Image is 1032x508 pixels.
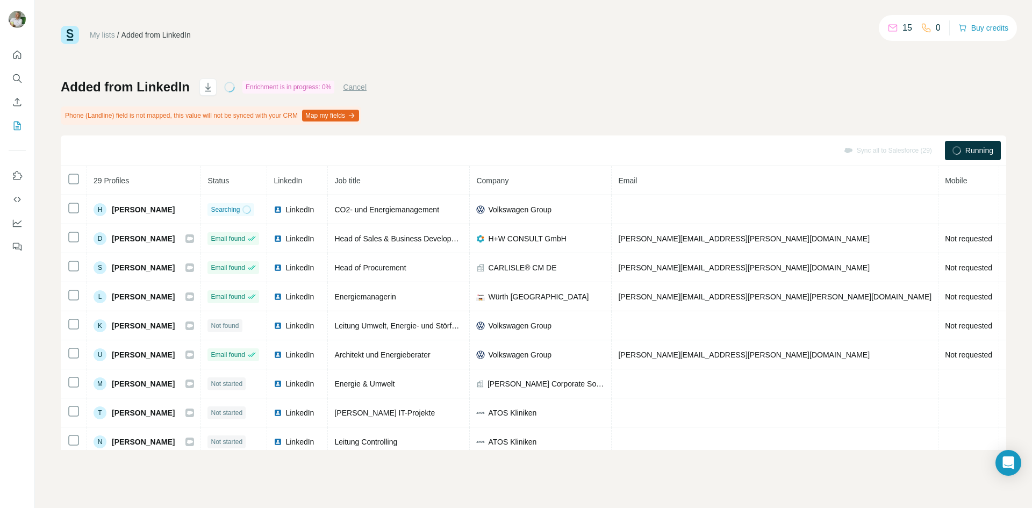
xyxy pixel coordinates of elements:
img: company-logo [476,234,485,243]
span: Not found [211,321,239,331]
span: Email found [211,292,245,302]
div: Open Intercom Messenger [995,450,1021,476]
div: D [94,232,106,245]
span: Architekt und Energieberater [334,350,430,359]
img: LinkedIn logo [274,380,282,388]
span: [PERSON_NAME] [112,407,175,418]
div: M [94,377,106,390]
span: Würth [GEOGRAPHIC_DATA] [488,291,589,302]
img: company-logo [476,205,485,214]
img: company-logo [476,409,485,417]
img: LinkedIn logo [274,292,282,301]
button: Quick start [9,45,26,65]
span: [PERSON_NAME][EMAIL_ADDRESS][PERSON_NAME][DOMAIN_NAME] [618,234,870,243]
div: Enrichment is in progress: 0% [242,81,334,94]
img: company-logo [476,321,485,330]
span: Mobile [945,176,967,185]
img: LinkedIn logo [274,205,282,214]
p: 15 [902,22,912,34]
a: My lists [90,31,115,39]
span: ATOS Kliniken [488,407,536,418]
p: 0 [936,22,941,34]
button: Use Surfe on LinkedIn [9,166,26,185]
button: Use Surfe API [9,190,26,209]
span: LinkedIn [274,176,302,185]
span: Not started [211,437,242,447]
span: LinkedIn [285,349,314,360]
span: LinkedIn [285,407,314,418]
button: Feedback [9,237,26,256]
span: Email found [211,350,245,360]
span: Company [476,176,508,185]
span: Volkswagen Group [488,204,551,215]
span: Head of Procurement [334,263,406,272]
span: LinkedIn [285,320,314,331]
span: [PERSON_NAME] IT-Projekte [334,409,435,417]
button: Enrich CSV [9,92,26,112]
span: [PERSON_NAME] [112,349,175,360]
img: Surfe Logo [61,26,79,44]
button: Search [9,69,26,88]
span: Email found [211,263,245,273]
span: Not requested [945,350,992,359]
span: Searching [211,205,240,214]
div: H [94,203,106,216]
img: company-logo [476,350,485,359]
span: LinkedIn [285,262,314,273]
span: Leitung Controlling [334,438,397,446]
button: Map my fields [302,110,359,121]
img: company-logo [476,292,485,301]
span: Volkswagen Group [488,349,551,360]
span: Energie & Umwelt [334,380,395,388]
span: ATOS Kliniken [488,437,536,447]
span: [PERSON_NAME] [112,378,175,389]
span: Not requested [945,321,992,330]
span: LinkedIn [285,291,314,302]
img: company-logo [476,438,485,446]
span: [PERSON_NAME] Corporate Solutions [488,378,605,389]
img: LinkedIn logo [274,409,282,417]
img: LinkedIn logo [274,350,282,359]
span: LinkedIn [285,233,314,244]
img: LinkedIn logo [274,263,282,272]
span: Status [207,176,229,185]
div: K [94,319,106,332]
span: [PERSON_NAME] [112,204,175,215]
span: Email found [211,234,245,244]
img: Avatar [9,11,26,28]
span: [PERSON_NAME][EMAIL_ADDRESS][PERSON_NAME][PERSON_NAME][DOMAIN_NAME] [618,292,931,301]
span: CARLISLE® CM DE [488,262,556,273]
div: S [94,261,106,274]
div: Phone (Landline) field is not mapped, this value will not be synced with your CRM [61,106,361,125]
span: LinkedIn [285,437,314,447]
img: LinkedIn logo [274,234,282,243]
span: Head of Sales & Business Development [334,234,468,243]
li: / [117,30,119,40]
div: T [94,406,106,419]
span: [PERSON_NAME] [112,262,175,273]
h1: Added from LinkedIn [61,78,190,96]
div: N [94,435,106,448]
span: Not requested [945,292,992,301]
span: Energiemanagerin [334,292,396,301]
div: Added from LinkedIn [121,30,191,40]
img: LinkedIn logo [274,438,282,446]
img: LinkedIn logo [274,321,282,330]
span: [PERSON_NAME] [112,291,175,302]
span: [PERSON_NAME] [112,320,175,331]
span: 29 Profiles [94,176,129,185]
span: Job title [334,176,360,185]
div: U [94,348,106,361]
button: Buy credits [958,20,1008,35]
div: L [94,290,106,303]
span: CO2- und Energiemanagement [334,205,439,214]
span: Email [618,176,637,185]
span: [PERSON_NAME][EMAIL_ADDRESS][PERSON_NAME][DOMAIN_NAME] [618,263,870,272]
span: Not started [211,408,242,418]
span: Leitung Umwelt, Energie- und Störfallmanagement [334,321,503,330]
span: H+W CONSULT GmbH [488,233,566,244]
button: My lists [9,116,26,135]
span: Not requested [945,263,992,272]
span: Running [965,145,993,156]
span: LinkedIn [285,378,314,389]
